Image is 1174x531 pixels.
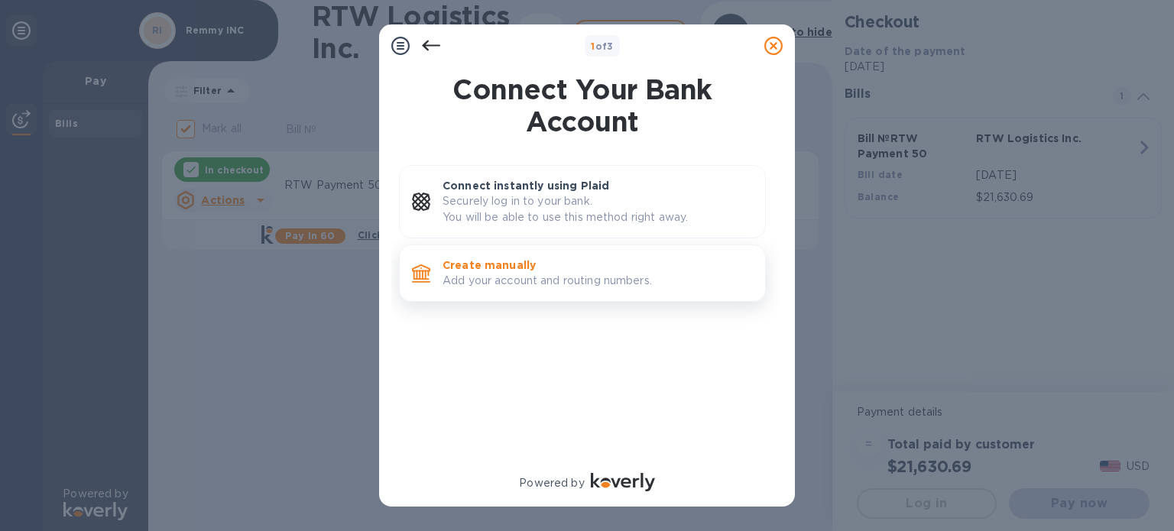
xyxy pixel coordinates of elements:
p: Securely log in to your bank. You will be able to use this method right away. [443,193,753,225]
p: Powered by [519,475,584,491]
h1: Connect Your Bank Account [393,73,772,138]
span: 1 [591,40,595,52]
b: of 3 [591,40,614,52]
p: Connect instantly using Plaid [443,178,753,193]
p: Create manually [443,257,753,273]
p: Add your account and routing numbers. [443,273,753,289]
img: Logo [591,473,655,491]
